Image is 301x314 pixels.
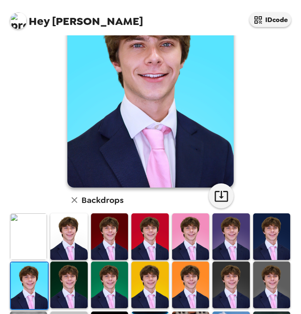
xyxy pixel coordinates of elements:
h6: Backdrops [81,193,123,207]
span: [PERSON_NAME] [10,8,143,27]
button: IDcode [249,12,291,27]
span: Hey [29,14,49,29]
img: profile pic [10,12,27,29]
img: Original [10,213,47,260]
